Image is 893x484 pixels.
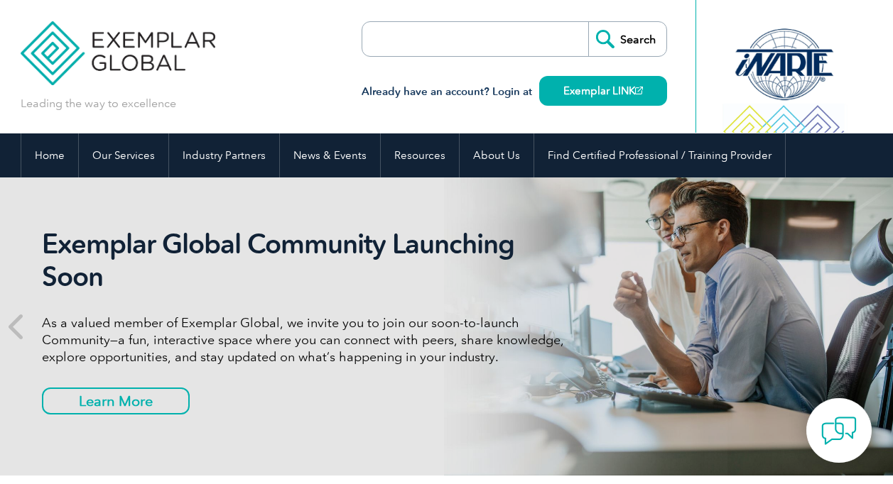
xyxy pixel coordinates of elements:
h2: Exemplar Global Community Launching Soon [42,228,575,293]
p: Leading the way to excellence [21,96,176,111]
a: Learn More [42,387,190,414]
a: Exemplar LINK [539,76,667,106]
a: Resources [381,133,459,177]
img: open_square.png [635,87,643,94]
a: About Us [460,133,534,177]
img: contact-chat.png [821,413,857,449]
a: Our Services [79,133,168,177]
a: Find Certified Professional / Training Provider [534,133,785,177]
a: News & Events [280,133,380,177]
h3: Already have an account? Login at [362,83,667,101]
a: Home [21,133,78,177]
p: As a valued member of Exemplar Global, we invite you to join our soon-to-launch Community—a fun, ... [42,314,575,365]
a: Industry Partners [169,133,279,177]
input: Search [588,22,666,56]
